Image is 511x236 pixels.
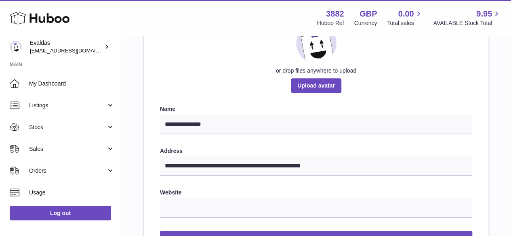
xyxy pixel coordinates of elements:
span: Sales [29,145,106,153]
span: Listings [29,102,106,109]
div: Huboo Ref [317,19,344,27]
a: 0.00 Total sales [387,8,423,27]
span: Total sales [387,19,423,27]
label: Address [160,147,472,155]
span: 9.95 [476,8,492,19]
div: Currency [354,19,377,27]
span: Stock [29,123,106,131]
span: Orders [29,167,106,175]
span: AVAILABLE Stock Total [433,19,501,27]
a: 9.95 AVAILABLE Stock Total [433,8,501,27]
img: placeholder_image.svg [296,23,336,63]
label: Name [160,105,472,113]
img: internalAdmin-3882@internal.huboo.com [10,41,22,53]
span: [EMAIL_ADDRESS][DOMAIN_NAME] [30,47,119,54]
span: Upload avatar [291,78,341,93]
strong: GBP [360,8,377,19]
span: My Dashboard [29,80,115,88]
span: 0.00 [398,8,414,19]
strong: 3882 [326,8,344,19]
span: Usage [29,189,115,196]
div: or drop files anywhere to upload [160,67,472,75]
a: Log out [10,206,111,220]
label: Website [160,189,472,196]
div: Evaldas [30,39,103,54]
